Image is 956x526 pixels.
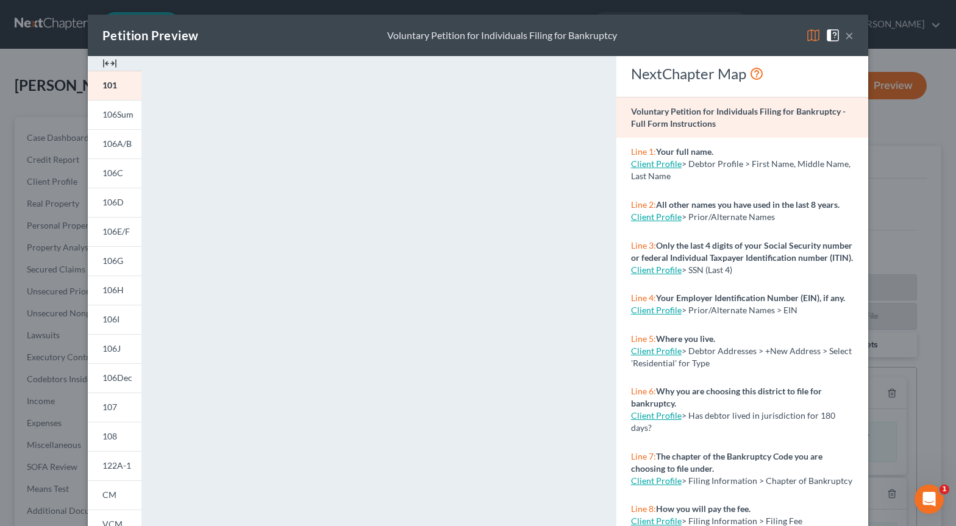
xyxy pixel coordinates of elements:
[88,246,141,275] a: 106G
[88,305,141,334] a: 106I
[102,402,117,412] span: 107
[88,217,141,246] a: 106E/F
[940,485,949,494] span: 1
[631,199,656,210] span: Line 2:
[88,451,141,480] a: 122A-1
[682,211,775,222] span: > Prior/Alternate Names
[387,29,617,43] div: Voluntary Petition for Individuals Filing for Bankruptcy
[631,240,853,263] strong: Only the last 4 digits of your Social Security number or federal Individual Taxpayer Identificati...
[102,255,123,266] span: 106G
[102,489,116,500] span: CM
[88,100,141,129] a: 106Sum
[631,451,656,461] span: Line 7:
[631,211,682,222] a: Client Profile
[102,27,198,44] div: Petition Preview
[631,293,656,303] span: Line 4:
[682,265,732,275] span: > SSN (Last 4)
[631,64,854,84] div: NextChapter Map
[88,158,141,188] a: 106C
[631,503,656,514] span: Line 8:
[88,334,141,363] a: 106J
[806,28,821,43] img: map-eea8200ae884c6f1103ae1953ef3d486a96c86aabb227e865a55264e3737af1f.svg
[631,146,656,157] span: Line 1:
[631,516,682,526] a: Client Profile
[845,28,854,43] button: ×
[631,386,656,396] span: Line 6:
[631,346,682,356] a: Client Profile
[631,333,656,344] span: Line 5:
[102,138,132,149] span: 106A/B
[656,146,713,157] strong: Your full name.
[102,109,134,119] span: 106Sum
[826,28,840,43] img: help-close-5ba153eb36485ed6c1ea00a893f15db1cb9b99d6cae46e1a8edb6c62d00a1a76.svg
[682,305,797,315] span: > Prior/Alternate Names > EIN
[102,431,117,441] span: 108
[88,422,141,451] a: 108
[88,480,141,510] a: CM
[631,305,682,315] a: Client Profile
[682,516,802,526] span: > Filing Information > Filing Fee
[631,410,682,421] a: Client Profile
[88,188,141,217] a: 106D
[631,451,822,474] strong: The chapter of the Bankruptcy Code you are choosing to file under.
[631,265,682,275] a: Client Profile
[88,71,141,100] a: 101
[102,168,123,178] span: 106C
[656,503,751,514] strong: How you will pay the fee.
[88,275,141,305] a: 106H
[102,56,117,71] img: expand-e0f6d898513216a626fdd78e52531dac95497ffd26381d4c15ee2fc46db09dca.svg
[915,485,944,514] iframe: Intercom live chat
[631,346,852,368] span: > Debtor Addresses > +New Address > Select 'Residential' for Type
[102,197,124,207] span: 106D
[631,386,822,408] strong: Why you are choosing this district to file for bankruptcy.
[102,226,130,236] span: 106E/F
[656,293,845,303] strong: Your Employer Identification Number (EIN), if any.
[102,314,120,324] span: 106I
[631,106,846,129] strong: Voluntary Petition for Individuals Filing for Bankruptcy - Full Form Instructions
[88,363,141,393] a: 106Dec
[631,410,835,433] span: > Has debtor lived in jurisdiction for 180 days?
[102,285,124,295] span: 106H
[88,393,141,422] a: 107
[88,129,141,158] a: 106A/B
[631,240,656,251] span: Line 3:
[656,199,840,210] strong: All other names you have used in the last 8 years.
[102,80,117,90] span: 101
[102,460,131,471] span: 122A-1
[682,475,852,486] span: > Filing Information > Chapter of Bankruptcy
[631,158,682,169] a: Client Profile
[102,372,132,383] span: 106Dec
[631,158,851,181] span: > Debtor Profile > First Name, Middle Name, Last Name
[102,343,121,354] span: 106J
[631,475,682,486] a: Client Profile
[656,333,715,344] strong: Where you live.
